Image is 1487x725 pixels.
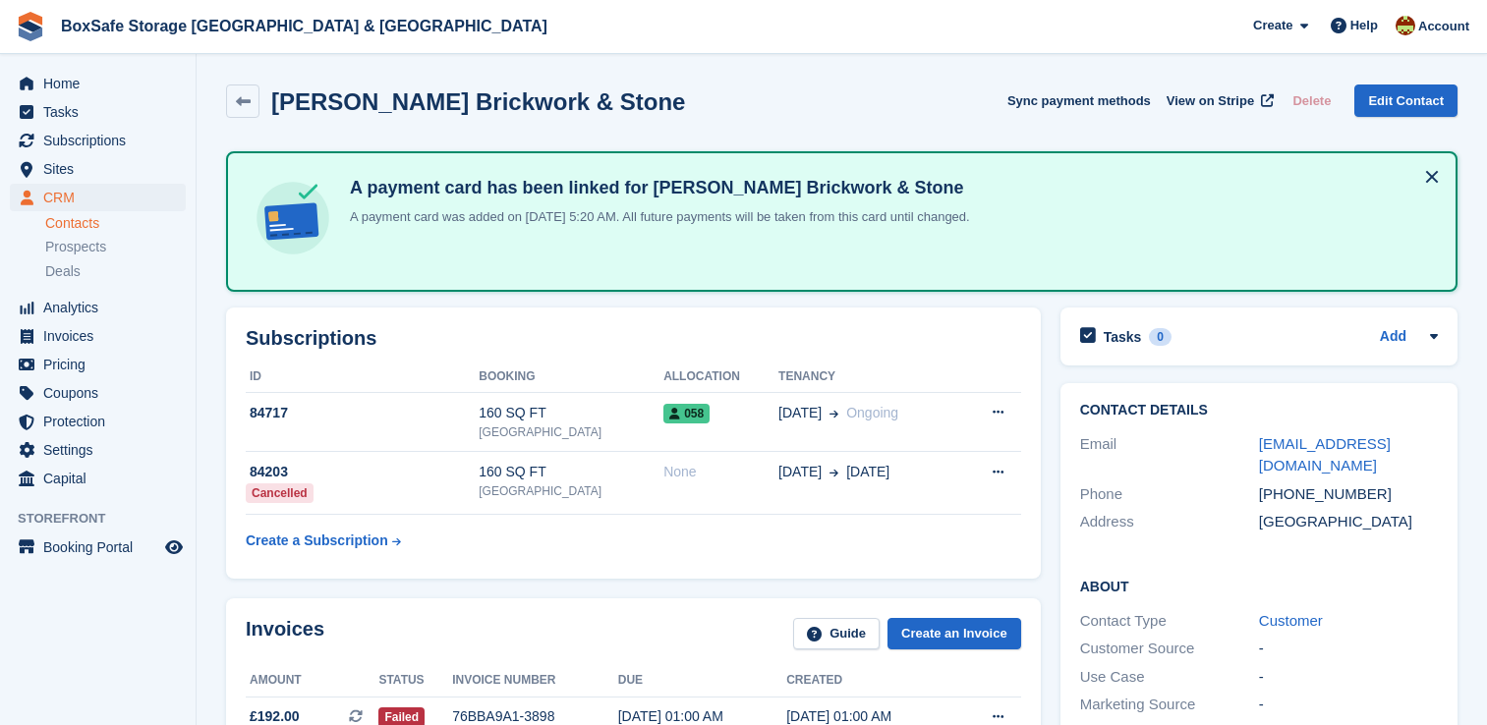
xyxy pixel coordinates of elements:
[43,533,161,561] span: Booking Portal
[45,261,186,282] a: Deals
[10,322,186,350] a: menu
[1259,638,1438,660] div: -
[246,362,479,393] th: ID
[1080,511,1259,533] div: Address
[378,665,452,697] th: Status
[618,665,786,697] th: Due
[246,523,401,559] a: Create a Subscription
[479,482,663,500] div: [GEOGRAPHIC_DATA]
[45,237,186,257] a: Prospects
[1354,84,1458,117] a: Edit Contact
[1253,16,1292,35] span: Create
[342,177,970,199] h4: A payment card has been linked for [PERSON_NAME] Brickwork & Stone
[10,127,186,154] a: menu
[1259,483,1438,506] div: [PHONE_NUMBER]
[663,362,778,393] th: Allocation
[479,362,663,393] th: Booking
[16,12,45,41] img: stora-icon-8386f47178a22dfd0bd8f6a31ec36ba5ce8667c1dd55bd0f319d3a0aa187defe.svg
[1350,16,1378,35] span: Help
[342,207,970,227] p: A payment card was added on [DATE] 5:20 AM. All future payments will be taken from this card unti...
[1080,610,1259,633] div: Contact Type
[10,70,186,97] a: menu
[43,70,161,97] span: Home
[246,665,378,697] th: Amount
[1080,576,1438,595] h2: About
[10,294,186,321] a: menu
[45,238,106,256] span: Prospects
[846,405,898,420] span: Ongoing
[43,155,161,183] span: Sites
[1080,433,1259,477] div: Email
[479,403,663,423] div: 160 SQ FT
[1167,91,1254,111] span: View on Stripe
[778,403,822,423] span: [DATE]
[1149,328,1172,346] div: 0
[43,184,161,211] span: CRM
[246,403,479,423] div: 84717
[53,10,555,42] a: BoxSafe Storage [GEOGRAPHIC_DATA] & [GEOGRAPHIC_DATA]
[246,530,388,551] div: Create a Subscription
[43,98,161,126] span: Tasks
[1080,403,1438,418] h2: Contact Details
[43,127,161,154] span: Subscriptions
[1380,326,1406,349] a: Add
[846,462,889,482] span: [DATE]
[10,351,186,378] a: menu
[10,379,186,407] a: menu
[1259,511,1438,533] div: [GEOGRAPHIC_DATA]
[778,362,959,393] th: Tenancy
[246,462,479,482] div: 84203
[1080,666,1259,689] div: Use Case
[10,98,186,126] a: menu
[1259,435,1391,474] a: [EMAIL_ADDRESS][DOMAIN_NAME]
[786,665,954,697] th: Created
[45,214,186,233] a: Contacts
[246,483,314,503] div: Cancelled
[663,462,778,482] div: None
[479,462,663,482] div: 160 SQ FT
[18,509,196,529] span: Storefront
[1080,694,1259,716] div: Marketing Source
[452,665,618,697] th: Invoice number
[10,465,186,492] a: menu
[663,404,710,423] span: 058
[1104,328,1142,346] h2: Tasks
[1259,666,1438,689] div: -
[1396,16,1415,35] img: Kim
[43,379,161,407] span: Coupons
[10,436,186,464] a: menu
[43,465,161,492] span: Capital
[10,408,186,435] a: menu
[1418,17,1469,36] span: Account
[43,322,161,350] span: Invoices
[43,436,161,464] span: Settings
[1159,84,1278,117] a: View on Stripe
[246,327,1021,350] h2: Subscriptions
[45,262,81,281] span: Deals
[10,155,186,183] a: menu
[1080,483,1259,506] div: Phone
[252,177,334,259] img: card-linked-ebf98d0992dc2aeb22e95c0e3c79077019eb2392cfd83c6a337811c24bc77127.svg
[793,618,880,650] a: Guide
[479,423,663,441] div: [GEOGRAPHIC_DATA]
[10,184,186,211] a: menu
[1007,84,1151,117] button: Sync payment methods
[43,351,161,378] span: Pricing
[778,462,822,482] span: [DATE]
[887,618,1021,650] a: Create an Invoice
[43,294,161,321] span: Analytics
[1285,84,1339,117] button: Delete
[271,88,685,115] h2: [PERSON_NAME] Brickwork & Stone
[1259,694,1438,716] div: -
[43,408,161,435] span: Protection
[1080,638,1259,660] div: Customer Source
[10,533,186,561] a: menu
[246,618,324,650] h2: Invoices
[1259,612,1323,629] a: Customer
[162,535,186,559] a: Preview store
